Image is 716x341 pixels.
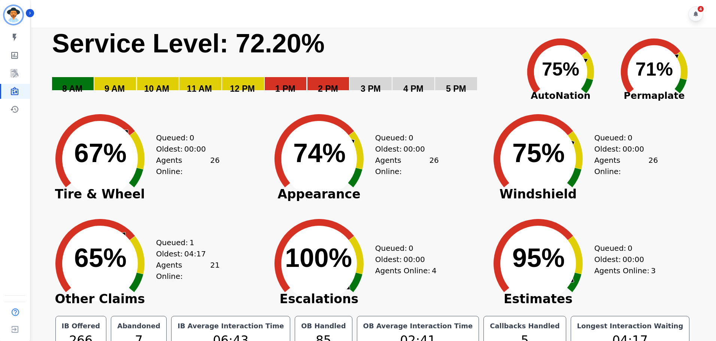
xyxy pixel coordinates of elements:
[362,321,474,331] div: OB Average Interaction Time
[403,254,425,265] span: 00:00
[293,138,346,168] text: 74%
[594,254,650,265] div: Oldest:
[628,243,632,254] span: 0
[44,295,156,303] span: Other Claims
[285,243,352,273] text: 100%
[74,243,127,273] text: 65%
[375,243,431,254] div: Queued:
[375,254,431,265] div: Oldest:
[156,248,212,259] div: Oldest:
[514,89,607,103] span: AutoNation
[482,191,594,198] span: Windshield
[594,243,650,254] div: Queued:
[51,28,512,104] svg: Service Level: 0%
[210,155,219,177] span: 26
[176,321,285,331] div: IB Average Interaction Time
[52,29,325,58] text: Service Level: 72.20%
[635,59,673,80] text: 71%
[184,248,206,259] span: 04:17
[184,143,206,155] span: 00:00
[576,321,685,331] div: Longest Interaction Waiting
[446,84,466,94] text: 5 PM
[698,6,704,12] div: 4
[62,84,82,94] text: 8 AM
[622,143,644,155] span: 00:00
[607,89,701,103] span: Permaplate
[594,155,658,177] div: Agents Online:
[60,321,102,331] div: IB Offered
[187,84,212,94] text: 11 AM
[4,6,22,24] img: Bordered avatar
[318,84,338,94] text: 2 PM
[651,265,656,276] span: 3
[116,321,162,331] div: Abandoned
[648,155,658,177] span: 26
[594,132,650,143] div: Queued:
[156,155,220,177] div: Agents Online:
[512,243,565,273] text: 95%
[156,237,212,248] div: Queued:
[230,84,255,94] text: 12 PM
[488,321,561,331] div: Callbacks Handled
[594,143,650,155] div: Oldest:
[189,132,194,143] span: 0
[156,143,212,155] div: Oldest:
[375,143,431,155] div: Oldest:
[482,295,594,303] span: Estimates
[210,259,219,282] span: 21
[156,132,212,143] div: Queued:
[156,259,220,282] div: Agents Online:
[44,191,156,198] span: Tire & Wheel
[375,155,439,177] div: Agents Online:
[542,59,579,80] text: 75%
[375,265,439,276] div: Agents Online:
[263,191,375,198] span: Appearance
[403,143,425,155] span: 00:00
[409,243,413,254] span: 0
[429,155,439,177] span: 26
[512,138,565,168] text: 75%
[375,132,431,143] div: Queued:
[189,237,194,248] span: 1
[409,132,413,143] span: 0
[144,84,169,94] text: 10 AM
[74,138,127,168] text: 67%
[275,84,295,94] text: 1 PM
[403,84,424,94] text: 4 PM
[622,254,644,265] span: 00:00
[361,84,381,94] text: 3 PM
[300,321,347,331] div: OB Handled
[628,132,632,143] span: 0
[594,265,658,276] div: Agents Online:
[432,265,437,276] span: 4
[104,84,125,94] text: 9 AM
[263,295,375,303] span: Escalations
